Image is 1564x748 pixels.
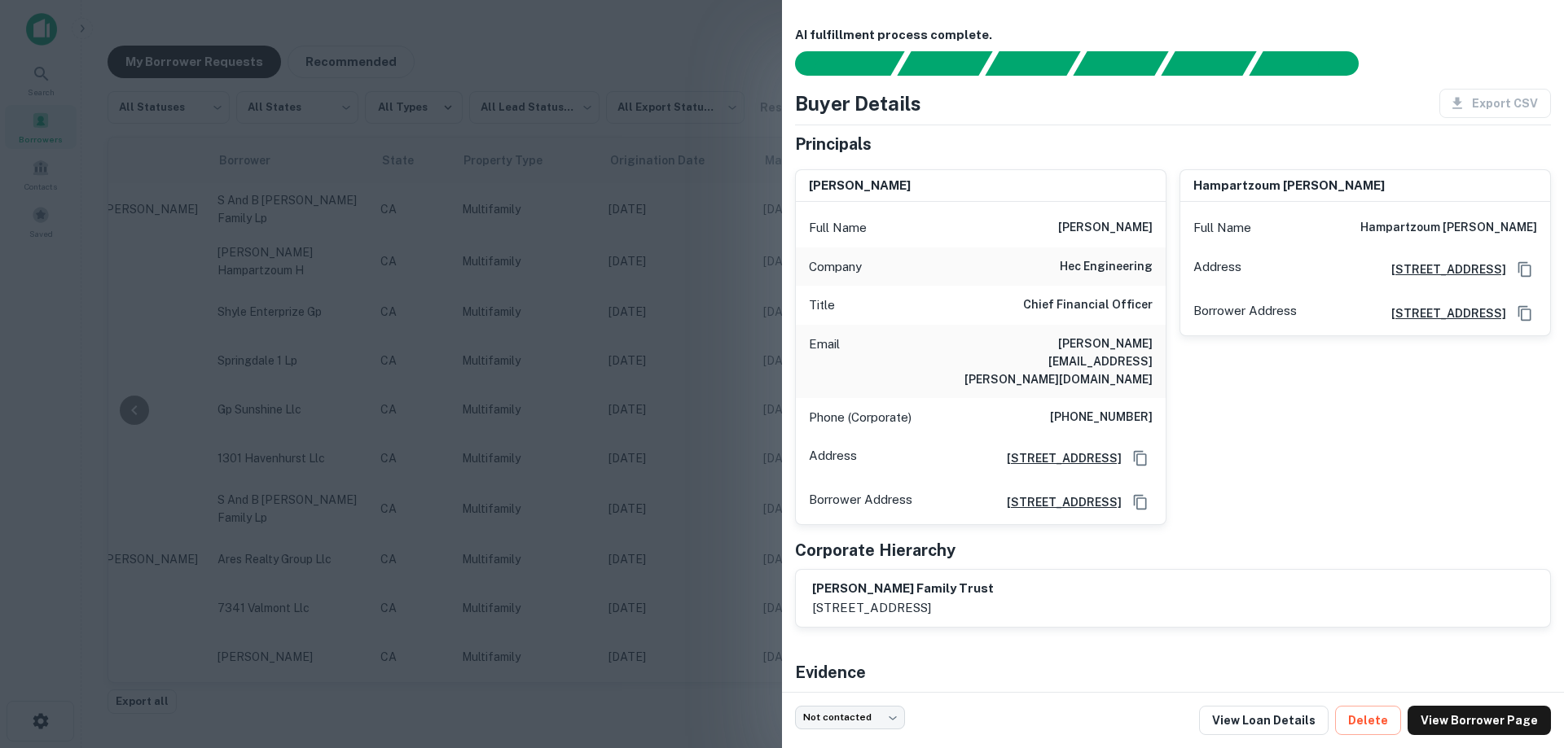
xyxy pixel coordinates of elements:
[795,26,1551,45] h6: AI fulfillment process complete.
[985,51,1080,76] div: Documents found, AI parsing details...
[1193,177,1385,195] h6: hampartzoum [PERSON_NAME]
[1161,51,1256,76] div: Principals found, still searching for contact information. This may take time...
[957,335,1153,388] h6: [PERSON_NAME][EMAIL_ADDRESS][PERSON_NAME][DOMAIN_NAME]
[795,89,921,118] h4: Buyer Details
[812,580,994,598] h6: [PERSON_NAME] family trust
[795,538,956,562] h5: Corporate Hierarchy
[809,177,911,195] h6: [PERSON_NAME]
[795,660,866,685] h5: Evidence
[1073,51,1168,76] div: Principals found, AI now looking for contact information...
[809,446,857,470] p: Address
[775,51,898,76] div: Sending borrower request to AI...
[994,493,1122,511] a: [STREET_ADDRESS]
[809,257,862,277] p: Company
[1408,706,1551,735] a: View Borrower Page
[1058,218,1153,238] h6: [PERSON_NAME]
[1378,304,1506,322] a: [STREET_ADDRESS]
[1023,295,1153,315] h6: Chief Financial Officer
[795,132,872,156] h5: Principals
[795,706,905,729] div: Not contacted
[1483,618,1564,696] iframe: Chat Widget
[809,335,840,388] p: Email
[1513,257,1537,282] button: Copy Address
[809,408,912,427] p: Phone (Corporate)
[1199,706,1329,735] a: View Loan Details
[1050,408,1153,427] h6: [PHONE_NUMBER]
[1335,706,1401,735] button: Delete
[1060,257,1153,277] h6: hec engineering
[1378,260,1506,278] a: [STREET_ADDRESS]
[1360,218,1537,238] h6: hampartzoum [PERSON_NAME]
[1193,218,1251,238] p: Full Name
[809,490,912,514] p: Borrower Address
[1250,51,1378,76] div: AI fulfillment process complete.
[1128,490,1153,514] button: Copy Address
[994,449,1122,467] a: [STREET_ADDRESS]
[897,51,992,76] div: Your request is received and processing...
[812,598,994,618] p: [STREET_ADDRESS]
[1193,301,1297,326] p: Borrower Address
[1513,301,1537,326] button: Copy Address
[809,295,835,315] p: Title
[1128,446,1153,470] button: Copy Address
[809,218,867,238] p: Full Name
[1193,257,1241,282] p: Address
